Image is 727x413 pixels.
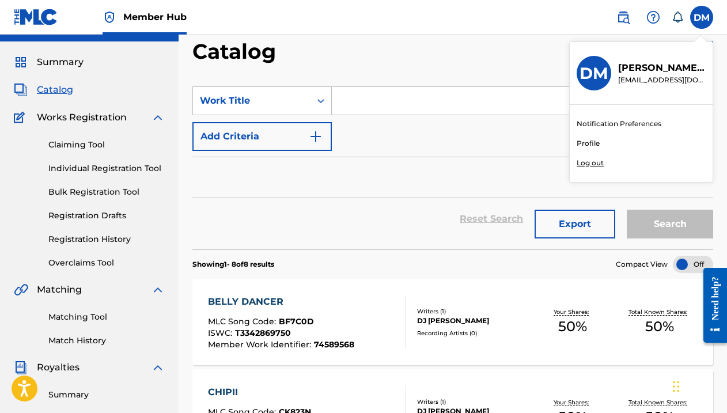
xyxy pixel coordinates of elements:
span: 50 % [645,316,674,337]
span: Royalties [37,361,79,374]
img: Works Registration [14,111,29,124]
p: David Mchome [618,61,706,75]
a: Match History [48,335,165,347]
span: Member Hub [123,10,187,24]
span: DM [694,11,710,25]
a: Registration Drafts [48,210,165,222]
iframe: Chat Widget [669,358,727,413]
div: Writers ( 1 ) [417,307,530,316]
img: expand [151,111,165,124]
p: Your Shares: [554,308,592,316]
span: Catalog [37,83,73,97]
div: User Menu [690,6,713,29]
img: Royalties [14,361,28,374]
img: expand [151,283,165,297]
span: Matching [37,283,82,297]
a: Bulk Registration Tool [48,186,165,198]
button: Export [535,210,615,238]
iframe: Resource Center [695,263,727,347]
span: ISWC : [208,328,235,338]
div: CHIPII [208,385,359,399]
a: Claiming Tool [48,139,165,151]
span: 50 % [558,316,587,337]
h3: DM [580,63,608,84]
a: Overclaims Tool [48,257,165,269]
a: SummarySummary [14,55,84,69]
span: BF7C0D [279,316,314,327]
form: Search Form [192,86,713,249]
img: search [616,10,630,24]
div: Drag [673,369,680,404]
img: 9d2ae6d4665cec9f34b9.svg [309,130,323,143]
img: help [646,10,660,24]
span: Works Registration [37,111,127,124]
a: Registration History [48,233,165,245]
img: Summary [14,55,28,69]
a: CatalogCatalog [14,83,73,97]
p: deejaydavizo@gmail.com [618,75,706,85]
div: Work Title [200,94,304,108]
a: BELLY DANCERMLC Song Code:BF7C0DISWC:T3342869750Member Work Identifier:74589568Writers (1)DJ [PER... [192,279,713,365]
div: DJ [PERSON_NAME] [417,316,530,326]
a: Profile [577,138,600,149]
p: Total Known Shares: [628,398,690,407]
div: Notifications [672,12,683,23]
a: Summary [48,389,165,401]
a: Matching Tool [48,311,165,323]
span: Member Work Identifier : [208,339,314,350]
div: BELLY DANCER [208,295,354,309]
button: Add Criteria [192,122,332,151]
img: expand [151,361,165,374]
span: MLC Song Code : [208,316,279,327]
h2: Catalog [192,39,282,65]
a: Public Search [612,6,635,29]
span: T3342869750 [235,328,291,338]
img: Top Rightsholder [103,10,116,24]
span: Compact View [616,259,668,270]
p: Total Known Shares: [628,308,690,316]
div: Help [642,6,665,29]
a: Notification Preferences [577,119,661,129]
span: Summary [37,55,84,69]
span: 74589568 [314,339,354,350]
p: Log out [577,158,604,168]
img: MLC Logo [14,9,58,25]
div: Writers ( 1 ) [417,397,530,406]
img: Catalog [14,83,28,97]
a: Individual Registration Tool [48,162,165,175]
p: Your Shares: [554,398,592,407]
img: Matching [14,283,28,297]
p: Showing 1 - 8 of 8 results [192,259,274,270]
div: Recording Artists ( 0 ) [417,329,530,338]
